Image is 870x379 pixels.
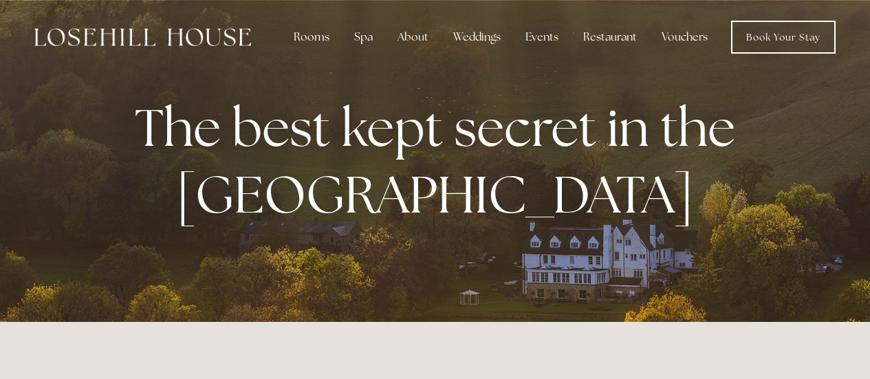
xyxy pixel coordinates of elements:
[283,23,340,51] div: Rooms
[731,21,836,54] a: Book Your Stay
[34,28,251,46] img: Losehill House
[514,23,569,51] div: Events
[135,94,746,228] strong: The best kept secret in the [GEOGRAPHIC_DATA]
[651,23,719,51] a: Vouchers
[387,23,439,51] div: About
[343,23,384,51] div: Spa
[442,23,512,51] div: Weddings
[572,23,648,51] div: Restaurant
